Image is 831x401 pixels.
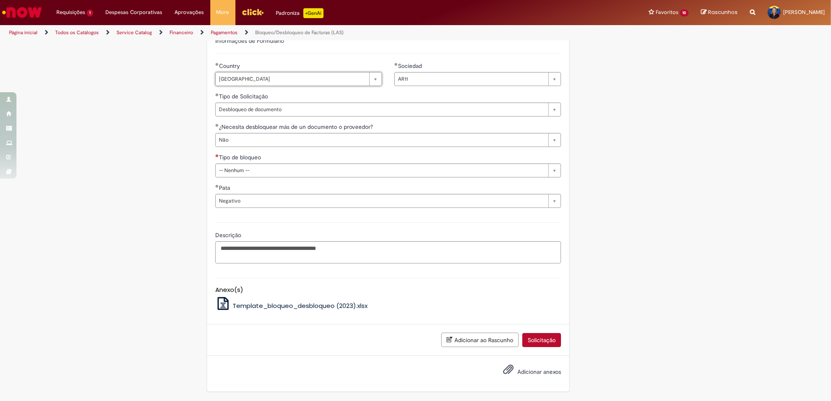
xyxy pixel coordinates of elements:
[680,9,689,16] span: 10
[219,133,544,147] span: Não
[116,29,152,36] a: Service Catalog
[215,301,368,310] a: Template_bloqueo_desbloqueo (2023).xlsx
[219,154,263,161] span: Tipo de bloqueo
[394,63,398,66] span: Obrigatório Preenchido
[9,29,37,36] a: Página inicial
[255,29,344,36] a: Bloqueo/Desbloqueo de Facturas (LAS)
[701,9,738,16] a: Rascunhos
[87,9,93,16] span: 1
[303,8,324,18] p: +GenAi
[215,287,561,294] h5: Anexo(s)
[219,72,365,86] span: [GEOGRAPHIC_DATA]
[398,62,424,70] span: Sociedad
[215,93,219,96] span: Obrigatório Preenchido
[398,72,544,86] span: AR11
[215,37,284,44] label: Informações de Formulário
[501,362,516,381] button: Adicionar anexos
[215,63,219,66] span: Obrigatório Preenchido
[522,333,561,347] button: Solicitação
[1,4,43,21] img: ServiceNow
[105,8,163,16] span: Despesas Corporativas
[242,6,264,18] img: click_logo_yellow_360x200.png
[708,8,738,16] span: Rascunhos
[219,62,242,70] span: Country
[55,29,99,36] a: Todos os Catálogos
[276,8,324,18] div: Padroniza
[233,301,368,310] span: Template_bloqueo_desbloqueo (2023).xlsx
[219,93,270,100] span: Tipo de Solicitação
[219,164,544,177] span: -- Nenhum --
[215,184,219,188] span: Obrigatório Preenchido
[6,25,548,40] ul: Trilhas de página
[215,154,219,157] span: Necessários
[656,8,678,16] span: Favoritos
[215,231,243,239] span: Descrição
[170,29,193,36] a: Financeiro
[517,368,561,375] span: Adicionar anexos
[56,8,85,16] span: Requisições
[215,124,219,127] span: Obrigatório Preenchido
[211,29,237,36] a: Pagamentos
[219,123,375,131] span: ¿Necesita desbloquear más de un documento o proveedor?
[219,184,232,191] span: Pata
[783,9,825,16] span: [PERSON_NAME]
[175,8,204,16] span: Aprovações
[216,8,229,16] span: More
[219,194,544,207] span: Negativo
[441,333,519,347] button: Adicionar ao Rascunho
[219,103,544,116] span: Desbloqueo de documento
[215,241,561,263] textarea: Descrição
